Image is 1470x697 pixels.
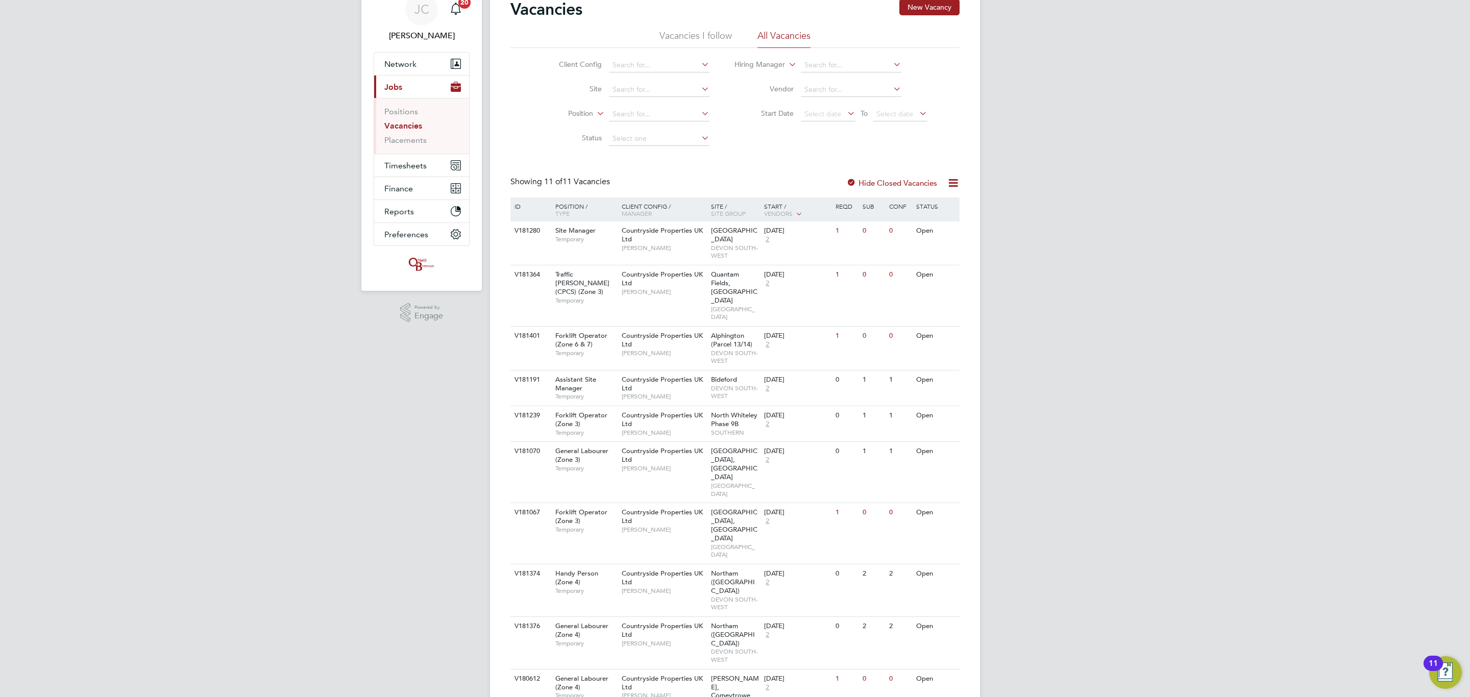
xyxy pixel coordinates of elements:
span: Quantam Fields, [GEOGRAPHIC_DATA] [711,270,757,305]
span: Traffic [PERSON_NAME] (CPCS) (Zone 3) [555,270,609,296]
div: 0 [833,564,860,583]
div: Open [914,617,958,636]
div: V181374 [512,564,548,583]
div: Open [914,265,958,284]
div: [DATE] [764,227,830,235]
span: 11 Vacancies [544,177,610,187]
span: 2 [764,420,771,429]
span: DEVON SOUTH-WEST [711,648,759,663]
span: [PERSON_NAME] [622,464,706,472]
div: 1 [833,327,860,345]
button: Network [374,53,469,75]
div: V181067 [512,503,548,522]
a: Vacancies [384,121,422,131]
div: 2 [887,564,913,583]
li: All Vacancies [757,30,811,48]
li: Vacancies I follow [659,30,732,48]
span: Countryside Properties UK Ltd [622,270,703,287]
span: Countryside Properties UK Ltd [622,569,703,586]
label: Position [534,109,593,119]
span: Temporary [555,349,617,357]
img: oneillandbrennan-logo-retina.png [407,256,436,272]
input: Search for... [609,58,709,72]
div: 0 [860,503,887,522]
label: Site [543,84,602,93]
div: 0 [887,503,913,522]
span: [PERSON_NAME] [622,639,706,648]
div: 1 [887,442,913,461]
input: Search for... [801,83,901,97]
span: To [857,107,871,120]
span: General Labourer (Zone 3) [555,446,608,464]
div: 0 [833,406,860,425]
div: 1 [860,406,887,425]
span: Temporary [555,235,617,243]
span: Powered by [414,303,443,312]
span: 2 [764,631,771,639]
div: Status [914,197,958,215]
span: Countryside Properties UK Ltd [622,411,703,428]
button: Open Resource Center, 11 new notifications [1429,656,1462,689]
button: Preferences [374,223,469,245]
div: [DATE] [764,622,830,631]
input: Search for... [801,58,901,72]
div: Open [914,564,958,583]
input: Search for... [609,83,709,97]
span: Handy Person (Zone 4) [555,569,598,586]
div: V181191 [512,370,548,389]
div: 0 [833,617,860,636]
div: [DATE] [764,411,830,420]
span: Network [384,59,416,69]
span: Reports [384,207,414,216]
span: DEVON SOUTH-WEST [711,244,759,260]
div: 1 [833,221,860,240]
div: 0 [860,221,887,240]
span: Northam ([GEOGRAPHIC_DATA]) [711,621,755,648]
label: Status [543,133,602,142]
span: Manager [622,209,652,217]
span: Forklift Operator (Zone 6 & 7) [555,331,607,348]
span: Timesheets [384,161,427,170]
div: 2 [887,617,913,636]
div: [DATE] [764,270,830,279]
div: Reqd [833,197,860,215]
div: [DATE] [764,376,830,384]
div: 0 [887,327,913,345]
a: Powered byEngage [400,303,444,322]
span: Forklift Operator (Zone 3) [555,508,607,525]
span: 2 [764,235,771,244]
div: 1 [860,442,887,461]
span: Engage [414,312,443,320]
span: Type [555,209,570,217]
button: Jobs [374,76,469,98]
button: Reports [374,200,469,222]
span: Assistant Site Manager [555,375,596,392]
div: 1 [887,370,913,389]
span: 2 [764,340,771,349]
div: Showing [510,177,612,187]
span: Countryside Properties UK Ltd [622,674,703,691]
div: Open [914,406,958,425]
span: Temporary [555,392,617,401]
div: 1 [833,265,860,284]
a: Positions [384,107,418,116]
span: Vendors [764,209,793,217]
label: Hide Closed Vacancies [846,178,937,188]
div: 0 [860,327,887,345]
span: DEVON SOUTH-WEST [711,595,759,611]
span: Temporary [555,526,617,534]
span: Select date [804,109,841,118]
input: Search for... [609,107,709,121]
span: Northam ([GEOGRAPHIC_DATA]) [711,569,755,595]
span: Countryside Properties UK Ltd [622,446,703,464]
span: 2 [764,456,771,464]
span: Site Manager [555,226,596,235]
span: DEVON SOUTH-WEST [711,384,759,400]
span: Alphington (Parcel 13/14) [711,331,752,348]
span: General Labourer (Zone 4) [555,621,608,639]
span: [GEOGRAPHIC_DATA], [GEOGRAPHIC_DATA] [711,446,757,481]
span: Preferences [384,230,428,239]
span: [PERSON_NAME] [622,244,706,252]
div: [DATE] [764,508,830,517]
a: Go to home page [374,256,470,272]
